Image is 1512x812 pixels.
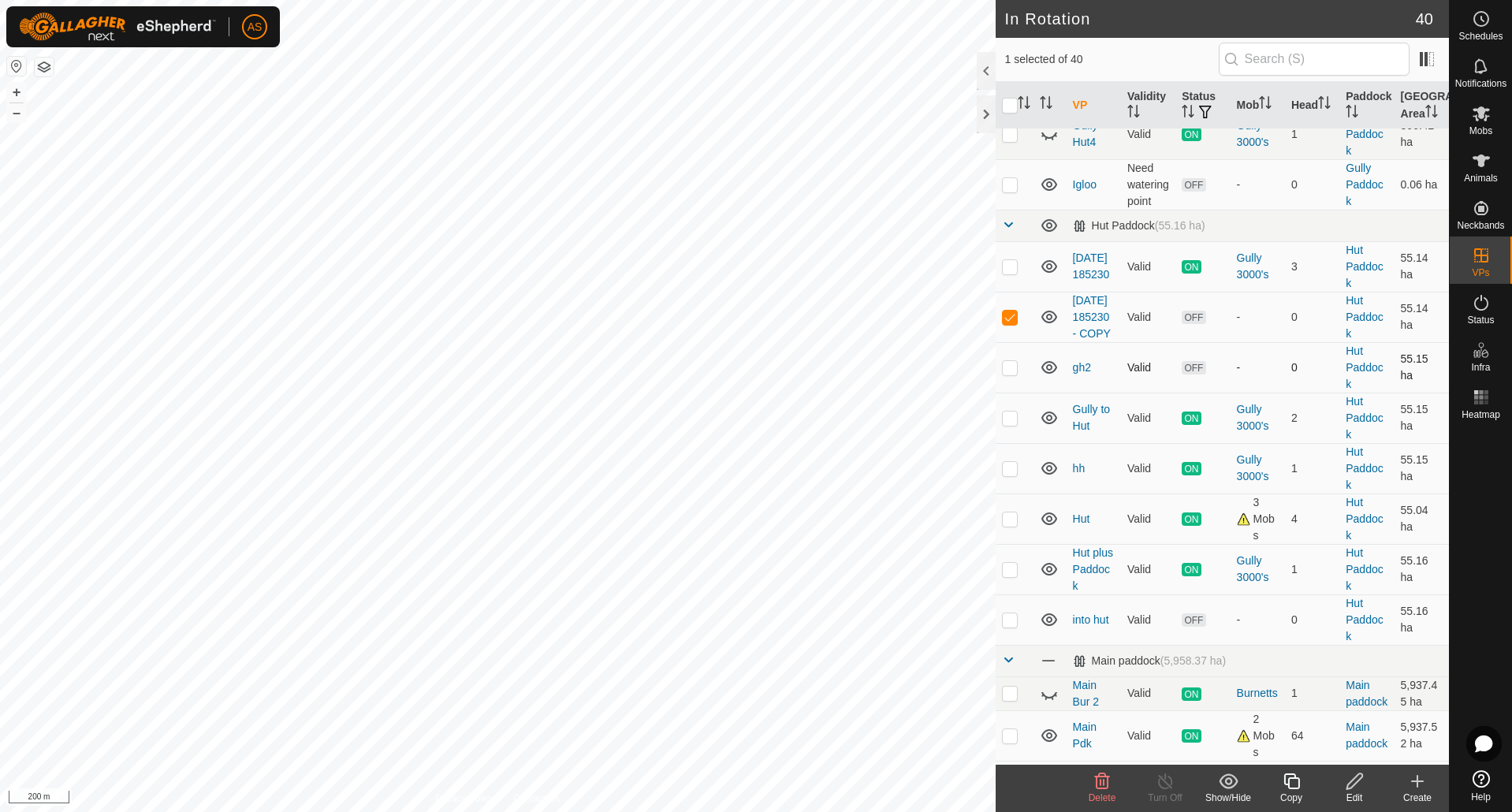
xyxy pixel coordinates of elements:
td: 1 [1285,544,1339,594]
td: Need watering point [1121,159,1175,210]
a: gh2 [1073,361,1091,374]
td: 4 [1285,494,1339,544]
div: Create [1386,791,1449,805]
span: ON [1182,512,1201,526]
p-sorticon: Activate to sort [1318,99,1331,111]
h2: In Rotation [1005,9,1416,28]
a: Hut [1073,512,1090,525]
td: 300.42 ha [1395,109,1449,159]
span: Heatmap [1462,410,1500,419]
span: Mobs [1469,126,1492,136]
td: 1 [1285,109,1339,159]
td: 0 [1285,761,1339,795]
div: Turn Off [1134,791,1197,805]
a: Help [1450,764,1512,808]
p-sorticon: Activate to sort [1182,107,1194,120]
th: Validity [1121,82,1175,129]
a: Hut Paddock [1346,597,1383,643]
p-sorticon: Activate to sort [1259,99,1272,111]
a: Hut Paddock [1346,294,1383,340]
div: - [1237,177,1279,193]
div: Gully 3000's [1237,452,1279,485]
span: ON [1182,128,1201,141]
div: Burnetts [1237,685,1279,702]
td: 64 [1285,710,1339,761]
div: Gully 3000's [1237,401,1279,434]
span: Infra [1471,363,1490,372]
p-sorticon: Activate to sort [1127,107,1140,120]
th: Mob [1231,82,1285,129]
a: [DATE] 185230 - COPY [1073,294,1111,340]
span: ON [1182,462,1201,475]
a: Main Bur 2 [1073,679,1099,708]
a: Hut Paddock [1346,445,1383,491]
div: Gully 3000's [1237,553,1279,586]
a: Hut Paddock [1346,546,1383,592]
input: Search (S) [1219,43,1410,76]
div: Copy [1260,791,1323,805]
p-sorticon: Activate to sort [1346,107,1358,120]
button: Map Layers [35,58,54,76]
td: 55.15 ha [1395,443,1449,494]
a: Gully Paddock [1346,162,1383,207]
div: Main paddock [1073,654,1226,668]
td: 55.04 ha [1395,494,1449,544]
a: Hut Paddock [1346,395,1383,441]
td: Valid [1121,292,1175,342]
a: hh [1073,462,1086,475]
span: OFF [1182,613,1205,627]
span: (55.16 ha) [1155,219,1205,232]
a: Gully Paddock [1346,111,1383,157]
a: [DATE] 185230 [1073,251,1110,281]
th: VP [1067,82,1121,129]
td: Valid [1121,710,1175,761]
td: 0 [1285,292,1339,342]
a: Main paddock [1346,679,1387,708]
div: - [1237,359,1279,376]
span: OFF [1182,178,1205,192]
td: Valid [1121,393,1175,443]
div: Gully 3000's [1237,250,1279,283]
th: Head [1285,82,1339,129]
a: Hut Paddock [1346,345,1383,390]
div: Show/Hide [1197,791,1260,805]
td: Valid [1121,544,1175,594]
td: Valid [1121,109,1175,159]
span: VPs [1472,268,1489,277]
td: Valid [1121,494,1175,544]
a: Main paddock [1346,721,1387,750]
div: Gully 3000's [1237,117,1279,151]
a: Hut Paddock [1346,244,1383,289]
span: Delete [1089,792,1116,803]
td: 55.15 ha [1395,393,1449,443]
a: Main paddock [1346,763,1387,792]
td: 5,937.52 ha [1395,710,1449,761]
span: ON [1182,412,1201,425]
span: Neckbands [1457,221,1504,230]
span: Status [1467,315,1494,325]
div: - [1237,612,1279,628]
span: ON [1182,687,1201,701]
td: Valid [1121,241,1175,292]
td: 55.15 ha [1395,342,1449,393]
button: Reset Map [7,57,26,76]
a: Hut plus Paddock [1073,546,1113,592]
button: + [7,83,26,102]
p-sorticon: Activate to sort [1018,99,1030,111]
a: Main PDK 2 [1073,763,1104,792]
span: ON [1182,729,1201,743]
th: [GEOGRAPHIC_DATA] Area [1395,82,1449,129]
a: Privacy Policy [435,792,494,806]
span: ON [1182,563,1201,576]
span: Help [1471,792,1491,802]
td: 55.16 ha [1395,544,1449,594]
p-sorticon: Activate to sort [1425,107,1438,120]
td: Valid [1121,443,1175,494]
td: 1 [1285,676,1339,710]
span: OFF [1182,361,1205,374]
td: 2 [1285,393,1339,443]
span: AS [248,19,263,35]
span: ON [1182,260,1201,274]
img: Gallagher Logo [19,13,216,41]
div: Hut Paddock [1073,219,1205,233]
